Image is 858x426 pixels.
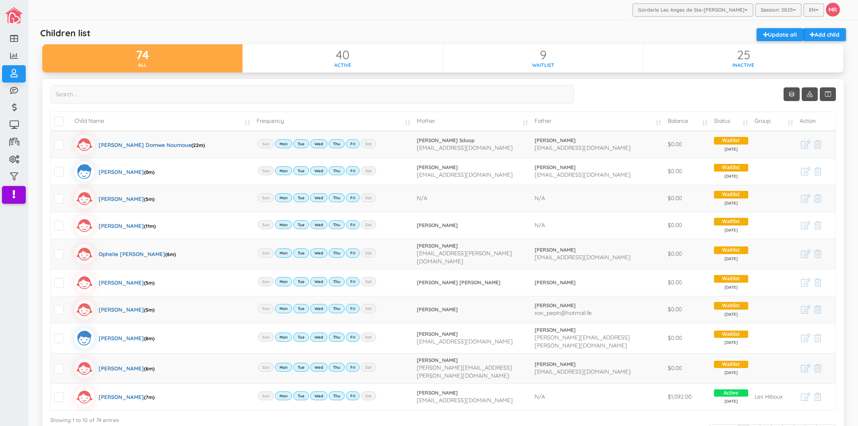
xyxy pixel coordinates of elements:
[714,147,748,152] span: [DATE]
[417,144,513,151] span: [EMAIL_ADDRESS][DOMAIN_NAME]
[310,220,327,229] label: Wed
[361,363,376,372] label: Sat
[535,309,592,316] span: xav_pepin@hotmail.fe
[346,333,360,341] label: Fri
[665,131,711,158] td: $0.00
[99,188,154,209] div: [PERSON_NAME]
[361,391,376,400] label: Sat
[74,244,176,264] a: Ophelie [PERSON_NAME](6m)
[714,164,748,172] span: Waitlist
[258,391,274,400] label: Sun
[751,112,797,131] td: Group: activate to sort column ascending
[346,193,360,202] label: Fri
[329,248,345,257] label: Thu
[824,394,850,418] iframe: chat widget
[329,193,345,202] label: Thu
[535,144,631,151] span: [EMAIL_ADDRESS][DOMAIN_NAME]
[144,196,154,202] span: (5m)
[50,413,836,424] div: Showing 1 to 10 of 74 entries
[99,134,205,155] div: [PERSON_NAME] Domwe Noumoue
[346,248,360,257] label: Fri
[310,277,327,286] label: Wed
[74,188,95,209] img: girlicon.svg
[293,248,309,257] label: Tue
[535,368,631,375] span: [EMAIL_ADDRESS][DOMAIN_NAME]
[346,166,360,175] label: Fri
[40,28,91,38] h5: Children list
[417,338,513,345] span: [EMAIL_ADDRESS][DOMAIN_NAME]
[329,363,345,372] label: Thu
[361,220,376,229] label: Sat
[275,304,292,313] label: Mon
[74,188,154,209] a: [PERSON_NAME](5m)
[346,277,360,286] label: Fri
[535,334,630,349] span: [PERSON_NAME][EMAIL_ADDRESS][PERSON_NAME][DOMAIN_NAME]
[361,166,376,175] label: Sat
[714,256,748,262] span: [DATE]
[535,137,661,144] a: [PERSON_NAME]
[329,139,345,148] label: Thu
[74,134,205,155] a: [PERSON_NAME] Domwe Noumoue(22m)
[144,169,154,175] span: (0m)
[714,137,748,145] span: Waitlist
[417,331,529,338] a: [PERSON_NAME]
[144,394,154,400] span: (7m)
[714,399,748,404] span: [DATE]
[665,112,711,131] td: Balance: activate to sort column ascending
[293,166,309,175] label: Tue
[644,62,844,68] div: Inactive
[258,304,274,313] label: Sun
[71,112,253,131] td: Child Name: activate to sort column ascending
[329,166,345,175] label: Thu
[99,328,154,348] div: [PERSON_NAME]
[243,62,442,68] div: Active
[714,227,748,233] span: [DATE]
[346,391,360,400] label: Fri
[258,193,274,202] label: Sun
[361,248,376,257] label: Sat
[714,370,748,376] span: [DATE]
[665,158,711,185] td: $0.00
[796,112,835,131] td: Action
[329,277,345,286] label: Thu
[346,139,360,148] label: Fri
[258,220,274,229] label: Sun
[275,220,292,229] label: Mon
[144,366,154,372] span: (6m)
[310,333,327,341] label: Wed
[361,139,376,148] label: Sat
[714,191,748,199] span: Waitlist
[42,48,243,62] div: 74
[757,28,803,41] a: Update all
[74,161,95,182] img: boyicon.svg
[165,251,176,257] span: (6m)
[258,333,274,341] label: Sun
[74,328,95,348] img: boyicon.svg
[144,280,154,286] span: (5m)
[417,389,529,397] a: [PERSON_NAME]
[417,222,529,229] a: [PERSON_NAME]
[535,302,661,309] a: [PERSON_NAME]
[258,363,274,372] label: Sun
[74,273,95,293] img: girlicon.svg
[74,358,154,378] a: [PERSON_NAME](6m)
[665,296,711,323] td: $0.00
[99,161,154,182] div: [PERSON_NAME]
[417,279,529,286] a: [PERSON_NAME] [PERSON_NAME]
[346,363,360,372] label: Fri
[361,333,376,341] label: Sat
[665,185,711,212] td: $0.00
[74,300,95,320] img: girlicon.svg
[74,387,95,407] img: girlicon.svg
[417,164,529,171] a: [PERSON_NAME]
[329,304,345,313] label: Thu
[417,397,513,404] span: [EMAIL_ADDRESS][DOMAIN_NAME]
[535,279,661,286] a: [PERSON_NAME]
[443,48,643,62] div: 9
[361,304,376,313] label: Sat
[258,277,274,286] label: Sun
[535,361,661,368] a: [PERSON_NAME]
[329,220,345,229] label: Thu
[310,304,327,313] label: Wed
[531,212,665,239] td: N/A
